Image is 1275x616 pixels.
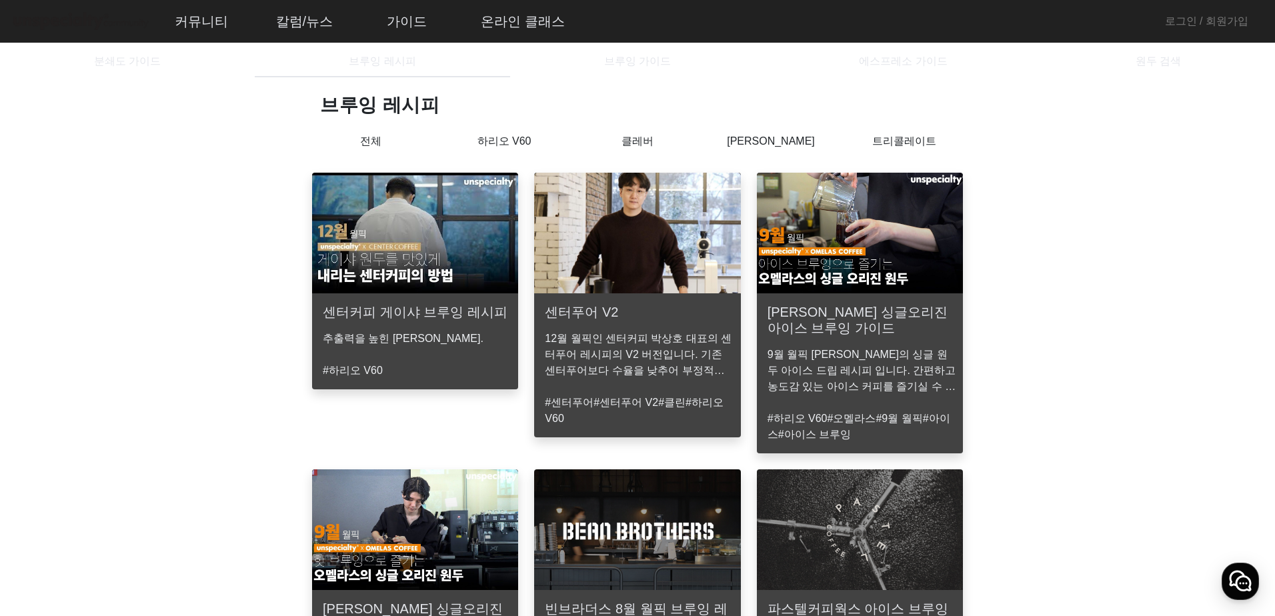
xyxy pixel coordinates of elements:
[172,423,256,456] a: 설정
[437,133,571,149] p: 하리오 V60
[265,3,344,39] a: 칼럼/뉴스
[526,173,748,453] a: 센터푸어 V212월 월픽인 센터커피 박상호 대표의 센터푸어 레시피의 V2 버전입니다. 기존 센터푸어보다 수율을 낮추어 부정적인 맛이 억제되었습니다.#센터푸어#센터푸어 V2#클...
[593,397,658,408] a: #센터푸어 V2
[88,423,172,456] a: 대화
[827,413,876,424] a: #오멜라스
[545,331,735,379] p: 12월 월픽인 센터커피 박상호 대표의 센터푸어 레시피의 V2 버전입니다. 기존 센터푸어보다 수율을 낮추어 부정적인 맛이 억제되었습니다.
[4,423,88,456] a: 홈
[768,347,958,395] p: 9월 월픽 [PERSON_NAME]의 싱글 원두 아이스 드립 레시피 입니다. 간편하고 농도감 있는 아이스 커피를 즐기실 수 있습니다.
[304,133,437,157] p: 전체
[768,413,828,424] a: #하리오 V60
[768,304,952,336] h3: [PERSON_NAME] 싱글오리진 아이스 브루잉 가이드
[545,304,618,320] h3: 센터푸어 V2
[470,3,575,39] a: 온라인 클래스
[349,56,415,67] span: 브루잉 레시피
[749,173,971,453] a: [PERSON_NAME] 싱글오리진 아이스 브루잉 가이드9월 월픽 [PERSON_NAME]의 싱글 원두 아이스 드립 레시피 입니다. 간편하고 농도감 있는 아이스 커피를 즐기실...
[876,413,922,424] a: #9월 월픽
[94,56,161,67] span: 분쇄도 가이드
[320,93,971,117] h1: 브루잉 레시피
[658,397,686,408] a: #클린
[604,56,671,67] span: 브루잉 가이드
[42,443,50,453] span: 홈
[323,331,513,347] p: 추출력을 높힌 [PERSON_NAME].
[122,443,138,454] span: 대화
[323,365,383,376] a: #하리오 V60
[838,133,971,149] p: 트리콜레이트
[304,173,526,453] a: 센터커피 게이샤 브루잉 레시피추출력을 높힌 [PERSON_NAME].#하리오 V60
[1165,13,1248,29] a: 로그인 / 회원가입
[376,3,437,39] a: 가이드
[11,10,151,33] img: logo
[571,133,704,149] p: 클레버
[1136,56,1181,67] span: 원두 검색
[704,133,838,149] p: [PERSON_NAME]
[859,56,947,67] span: 에스프레소 가이드
[323,304,507,320] h3: 센터커피 게이샤 브루잉 레시피
[206,443,222,453] span: 설정
[778,429,851,440] a: #아이스 브루잉
[164,3,239,39] a: 커뮤니티
[545,397,593,408] a: #센터푸어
